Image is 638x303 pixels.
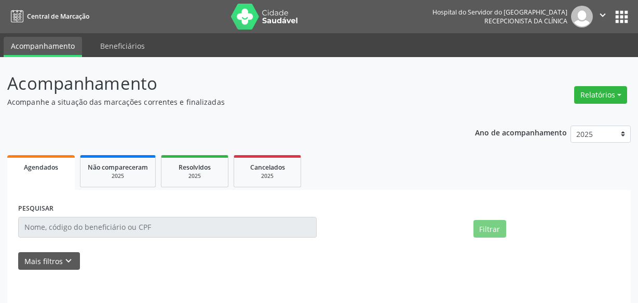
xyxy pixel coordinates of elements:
button: apps [613,8,631,26]
span: Agendados [24,163,58,172]
i: keyboard_arrow_down [63,255,74,267]
a: Central de Marcação [7,8,89,25]
div: 2025 [88,172,148,180]
span: Cancelados [250,163,285,172]
div: 2025 [169,172,221,180]
div: Hospital do Servidor do [GEOGRAPHIC_DATA] [432,8,567,17]
span: Resolvidos [179,163,211,172]
p: Ano de acompanhamento [475,126,567,139]
span: Recepcionista da clínica [484,17,567,25]
input: Nome, código do beneficiário ou CPF [18,217,317,238]
p: Acompanhe a situação das marcações correntes e finalizadas [7,97,444,107]
a: Acompanhamento [4,37,82,57]
button: Relatórios [574,86,627,104]
button:  [593,6,613,27]
span: Não compareceram [88,163,148,172]
button: Filtrar [473,220,506,238]
button: Mais filtroskeyboard_arrow_down [18,252,80,270]
i:  [597,9,608,21]
div: 2025 [241,172,293,180]
a: Beneficiários [93,37,152,55]
p: Acompanhamento [7,71,444,97]
label: PESQUISAR [18,201,53,217]
img: img [571,6,593,27]
span: Central de Marcação [27,12,89,21]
